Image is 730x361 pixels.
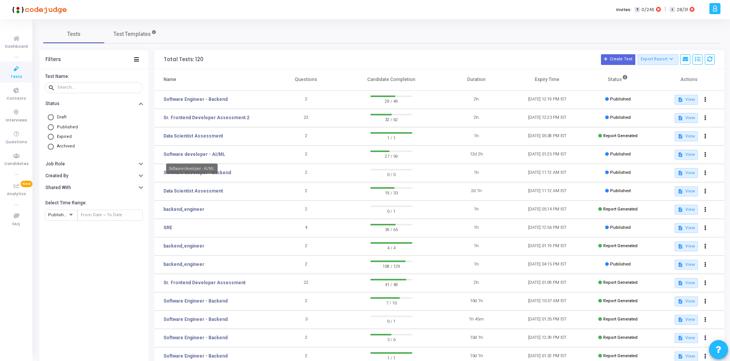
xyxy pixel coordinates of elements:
span: Published [610,262,631,267]
span: 39 / 65 [370,225,412,233]
span: Published [610,188,631,193]
span: Report Generated [603,207,638,212]
td: 2 [271,237,342,256]
button: View [675,131,698,141]
span: Report Generated [603,133,638,138]
th: Duration [441,69,512,91]
span: 108 / 129 [370,262,412,270]
img: logo [10,2,67,17]
td: 2 [271,182,342,201]
td: 3 [271,311,342,329]
span: 0/246 [641,6,654,13]
button: View [675,150,698,160]
td: [DATE] 05:14 PM IST [512,201,583,219]
a: Sr. Frontend Developer Assessment 2 [163,114,249,121]
td: 2h [441,274,512,292]
a: Software Engineer - Backend [163,316,228,323]
a: backend_engineer [163,261,204,268]
td: [DATE] 11:12 AM IST [512,164,583,182]
mat-icon: description [678,354,683,359]
td: 2 [271,164,342,182]
span: Report Generated [603,353,638,358]
button: Created By [39,170,149,182]
td: 2 [271,127,342,146]
button: View [675,260,698,270]
td: [DATE] 10:37 AM IST [512,292,583,311]
span: Candidates [4,161,29,167]
mat-icon: description [678,134,683,139]
button: View [675,113,698,123]
span: 0 / 0 [370,170,412,178]
mat-icon: description [678,280,683,286]
h6: Status [45,101,60,107]
td: 2 [271,329,342,347]
input: From Date ~ To Date [81,213,140,217]
button: View [675,315,698,325]
span: 4 / 4 [370,244,412,251]
button: Create Test [601,54,635,65]
td: [DATE] 12:56 PM IST [512,219,583,237]
td: 1h [441,127,512,146]
mat-icon: description [678,152,683,157]
span: 28/31 [677,6,688,13]
td: 22 [271,274,342,292]
td: [DATE] 12:19 PM IST [512,91,583,109]
td: 2 [271,146,342,164]
h6: Job Role [45,161,65,167]
td: 2 [271,91,342,109]
td: [DATE] 01:09 PM IST [512,274,583,292]
mat-icon: description [678,335,683,341]
a: Sr. Frontend Developer Assessment [163,279,245,286]
a: Software Engineer - Backend [163,353,228,359]
mat-icon: description [678,262,683,267]
td: [DATE] 01:35 PM IST [512,311,583,329]
button: Export Report [638,54,678,65]
span: Archived [57,144,75,149]
button: View [675,168,698,178]
td: 4 [271,219,342,237]
button: View [675,186,698,196]
td: [DATE] 01:19 PM IST [512,237,583,256]
th: Questions [271,69,342,91]
th: Candidate Completion [342,69,441,91]
span: T [635,7,640,13]
span: 3 / 6 [370,335,412,343]
a: Software Engineer - Backend [163,334,228,341]
td: 12d 2h [441,146,512,164]
a: backend_engineer [163,243,204,249]
td: 2h [441,109,512,127]
td: 1h [441,219,512,237]
span: Test Templates [113,30,151,38]
th: Actions [653,69,724,91]
mat-icon: search [48,84,57,91]
span: Report Generated [603,335,638,340]
button: View [675,223,698,233]
span: 19 / 33 [370,189,412,196]
h6: Select Time Range: [45,200,87,206]
span: Dashboard [5,44,28,50]
a: Data Scientist Assessment [163,133,223,139]
span: I [670,7,675,13]
span: 27 / 59 [370,152,412,160]
label: Invites: [616,6,631,13]
button: View [675,296,698,306]
button: View [675,241,698,251]
a: backend_engineer [163,206,204,213]
td: 2 [271,201,342,219]
span: 0 / 1 [370,317,412,325]
div: Software developer - AI/ML [166,164,218,174]
span: Published [610,225,631,230]
input: Search... [57,85,140,90]
td: 10d 1h [441,292,512,311]
mat-icon: description [678,244,683,249]
td: 2h [441,91,512,109]
td: [DATE] 01:25 PM IST [512,146,583,164]
a: Software Engineer - Backend [163,96,228,103]
td: 22 [271,109,342,127]
td: [DATE] 11:12 AM IST [512,182,583,201]
span: Published [610,97,631,102]
span: 29 / 49 [370,97,412,105]
div: Filters [45,57,61,63]
span: 41 / 48 [370,280,412,288]
button: View [675,333,698,343]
